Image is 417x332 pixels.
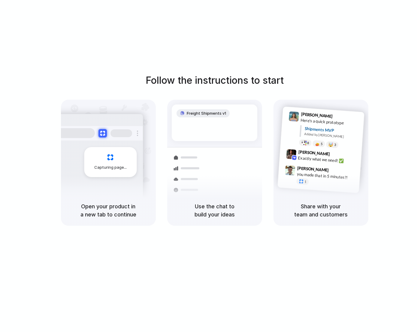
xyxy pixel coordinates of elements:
[187,110,226,116] span: Freight Shipments v1
[334,113,346,121] span: 9:41 AM
[304,125,360,135] div: Shipments MVP
[320,142,322,145] span: 5
[281,202,361,219] h5: Share with your team and customers
[331,151,344,158] span: 9:42 AM
[297,171,357,181] div: you made that in 5 minutes?!
[94,164,128,171] span: Capturing page
[146,73,284,88] h1: Follow the instructions to start
[304,131,359,140] div: Added by [PERSON_NAME]
[331,168,343,175] span: 9:47 AM
[304,180,306,183] span: 1
[68,202,149,219] h5: Open your product in a new tab to continue
[301,111,333,119] span: [PERSON_NAME]
[328,142,333,147] div: 🤯
[298,155,358,165] div: Exactly what we need! ✅
[307,141,309,144] span: 8
[334,143,336,146] span: 3
[300,117,360,127] div: Here's a quick prototype
[297,164,329,173] span: [PERSON_NAME]
[298,148,330,157] span: [PERSON_NAME]
[174,202,255,219] h5: Use the chat to build your ideas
